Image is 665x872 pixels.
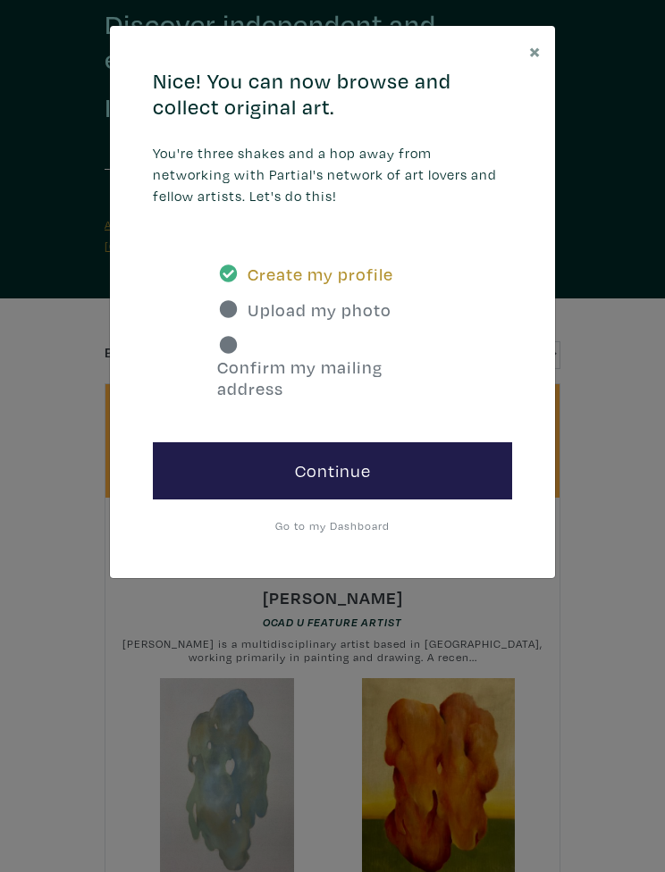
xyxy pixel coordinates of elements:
p: You're three shakes and a hop away from networking with Partial's network of art lovers and fello... [153,142,512,206]
a: Continue [153,442,512,499]
span: Create my profile [248,264,393,285]
span: Upload my photo [248,299,391,321]
span: × [529,37,541,64]
a: Go to my Dashboard [275,518,390,532]
h4: Nice! You can now browse and collect original art. [153,69,512,121]
span: Confirm my mailing address [217,356,448,399]
button: Close [515,26,555,76]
